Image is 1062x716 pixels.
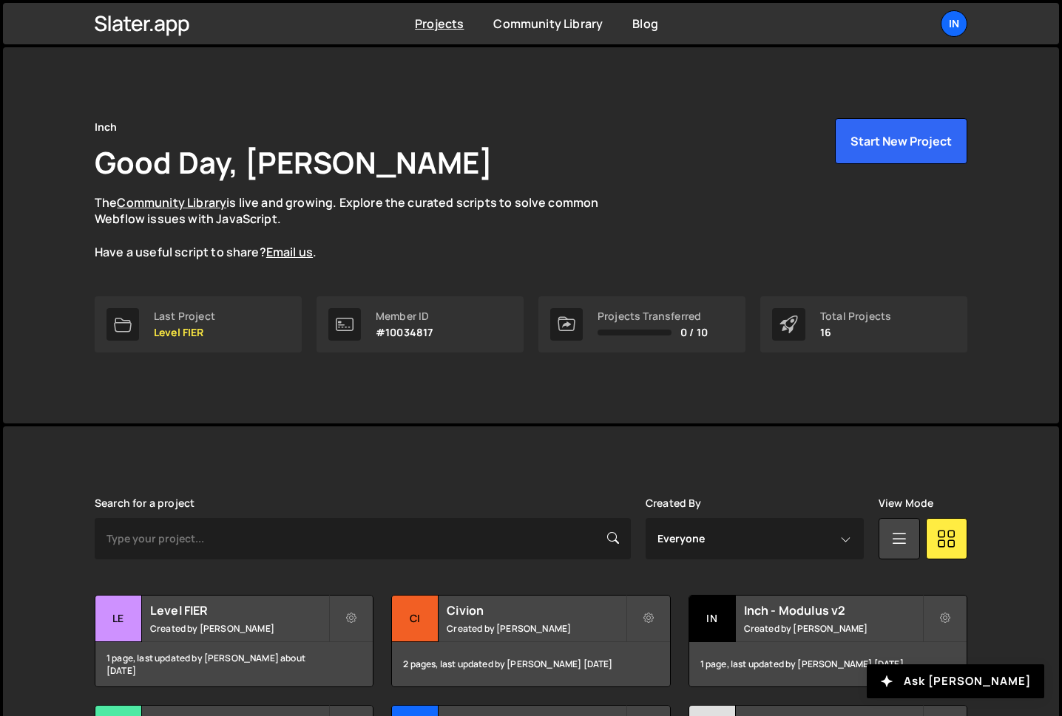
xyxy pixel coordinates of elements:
a: Blog [632,16,658,32]
div: 1 page, last updated by [PERSON_NAME] [DATE] [689,642,967,686]
h2: Civion [447,602,625,618]
small: Created by [PERSON_NAME] [744,622,922,635]
a: Ci Civion Created by [PERSON_NAME] 2 pages, last updated by [PERSON_NAME] [DATE] [391,595,670,687]
label: Search for a project [95,497,195,509]
a: Community Library [117,194,226,211]
div: Last Project [154,310,215,322]
small: Created by [PERSON_NAME] [447,622,625,635]
p: #10034817 [376,327,433,338]
div: In [689,596,736,642]
a: In Inch - Modulus v2 Created by [PERSON_NAME] 1 page, last updated by [PERSON_NAME] [DATE] [689,595,967,687]
div: Inch [95,118,118,136]
h2: Inch - Modulus v2 [744,602,922,618]
p: 16 [820,327,891,338]
div: Le [95,596,142,642]
p: The is live and growing. Explore the curated scripts to solve common Webflow issues with JavaScri... [95,194,627,261]
small: Created by [PERSON_NAME] [150,622,328,635]
input: Type your project... [95,518,631,559]
label: View Mode [879,497,933,509]
div: Total Projects [820,310,891,322]
span: 0 / 10 [680,327,708,338]
a: Email us [266,244,313,260]
label: Created By [646,497,702,509]
div: Member ID [376,310,433,322]
div: Projects Transferred [598,310,708,322]
a: In [941,10,967,37]
a: Le Level FIER Created by [PERSON_NAME] 1 page, last updated by [PERSON_NAME] about [DATE] [95,595,373,687]
button: Start New Project [835,118,967,164]
button: Ask [PERSON_NAME] [867,664,1044,698]
div: Ci [392,596,439,642]
h1: Good Day, [PERSON_NAME] [95,142,493,183]
a: Community Library [493,16,603,32]
a: Last Project Level FIER [95,296,302,352]
a: Projects [415,16,464,32]
div: 2 pages, last updated by [PERSON_NAME] [DATE] [392,642,669,686]
div: 1 page, last updated by [PERSON_NAME] about [DATE] [95,642,373,686]
p: Level FIER [154,327,215,338]
h2: Level FIER [150,602,328,618]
